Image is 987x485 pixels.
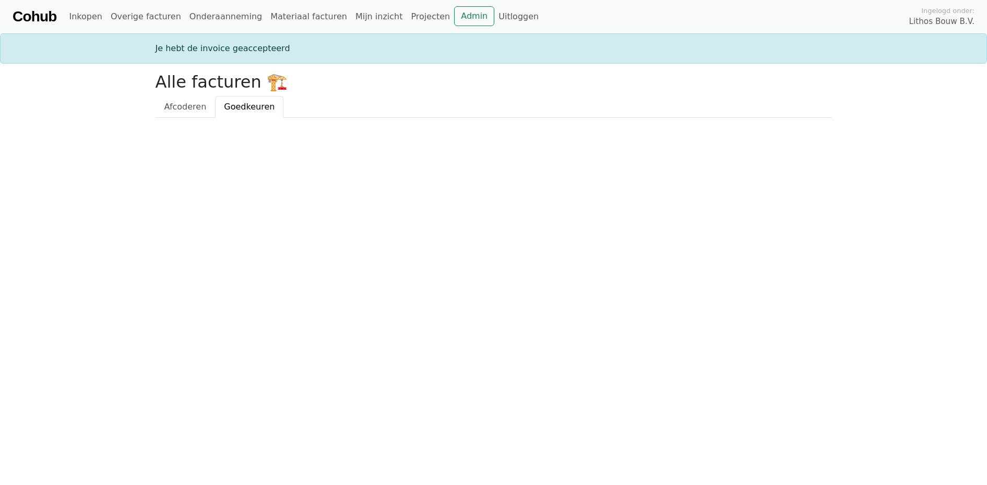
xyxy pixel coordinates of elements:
[266,6,351,27] a: Materiaal facturen
[185,6,266,27] a: Onderaanneming
[224,102,275,112] span: Goedkeuren
[215,96,283,118] a: Goedkeuren
[909,16,974,28] span: Lithos Bouw B.V.
[156,96,216,118] a: Afcoderen
[149,42,838,55] div: Je hebt de invoice geaccepteerd
[164,102,207,112] span: Afcoderen
[13,4,56,29] a: Cohub
[106,6,185,27] a: Overige facturen
[921,6,974,16] span: Ingelogd onder:
[407,6,454,27] a: Projecten
[65,6,106,27] a: Inkopen
[454,6,494,26] a: Admin
[494,6,543,27] a: Uitloggen
[156,72,832,92] h2: Alle facturen 🏗️
[351,6,407,27] a: Mijn inzicht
